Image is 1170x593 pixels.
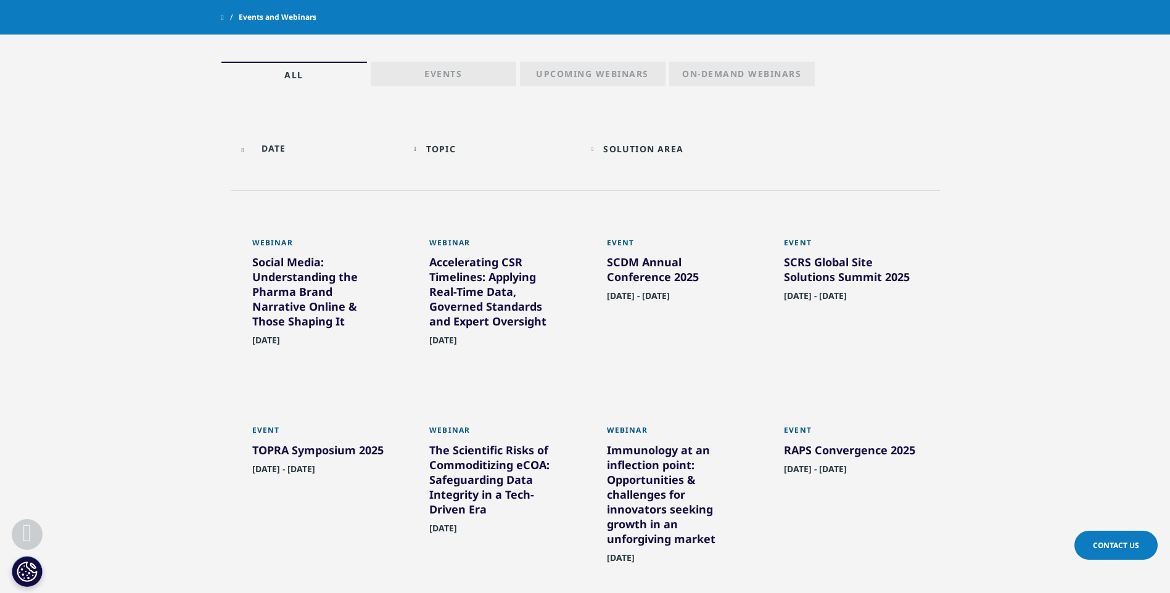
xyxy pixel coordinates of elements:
div: Webinar [429,238,564,255]
a: Events [371,62,516,86]
a: Webinar Immunology at an inflection point: Opportunities & challenges for innovators seeking grow... [607,425,741,592]
div: Event [784,238,918,255]
span: [DATE] - [DATE] [607,290,670,309]
a: Upcoming Webinars [520,62,665,86]
div: Topic facet. [426,143,456,155]
a: On-Demand Webinars [669,62,815,86]
div: SCDM Annual Conference 2025 [607,255,741,289]
div: SCRS Global Site Solutions Summit 2025 [784,255,918,289]
div: Webinar [607,425,741,442]
a: Event SCRS Global Site Solutions Summit 2025 [DATE] - [DATE] [784,238,918,330]
span: [DATE] [252,334,280,353]
p: On-Demand Webinars [682,68,801,85]
span: [DATE] - [DATE] [784,290,847,309]
a: Webinar The Scientific Risks of Commoditizing eCOA: Safeguarding Data Integrity in a Tech-Driven ... [429,425,564,562]
span: [DATE] [429,522,457,541]
div: Social Media: Understanding the Pharma Brand Narrative Online & Those Shaping It [252,255,387,333]
a: Webinar Accelerating CSR Timelines: Applying Real-Time Data, Governed Standards and Expert Oversi... [429,238,564,375]
span: Contact Us [1093,540,1139,550]
a: Contact Us [1074,531,1158,560]
p: Upcoming Webinars [536,68,649,85]
span: [DATE] - [DATE] [252,463,315,482]
a: Event SCDM Annual Conference 2025 [DATE] - [DATE] [607,238,741,330]
div: RAPS Convergence 2025 [784,443,918,462]
a: Webinar Social Media: Understanding the Pharma Brand Narrative Online & Those Shaping It [DATE] [252,238,387,375]
a: Event TOPRA Symposium 2025 [DATE] - [DATE] [252,425,387,503]
div: TOPRA Symposium 2025 [252,443,387,462]
input: DATE [237,134,402,162]
a: All [221,62,367,86]
div: Webinar [429,425,564,442]
div: Immunology at an inflection point: Opportunities & challenges for innovators seeking growth in an... [607,443,741,551]
span: [DATE] [607,552,635,571]
div: Event [784,425,918,442]
span: [DATE] - [DATE] [784,463,847,482]
button: Настройки файлов cookie [12,556,43,587]
div: The Scientific Risks of Commoditizing eCOA: Safeguarding Data Integrity in a Tech-Driven Era [429,443,564,521]
span: [DATE] [429,334,457,353]
div: Webinar [252,238,387,255]
div: Accelerating CSR Timelines: Applying Real-Time Data, Governed Standards and Expert Oversight [429,255,564,333]
div: Solution Area facet. [603,143,683,155]
a: Event RAPS Convergence 2025 [DATE] - [DATE] [784,425,918,503]
p: Events [424,68,462,85]
div: Event [607,238,741,255]
p: All [284,69,303,86]
div: Event [252,425,387,442]
span: Events and Webinars [239,6,316,28]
